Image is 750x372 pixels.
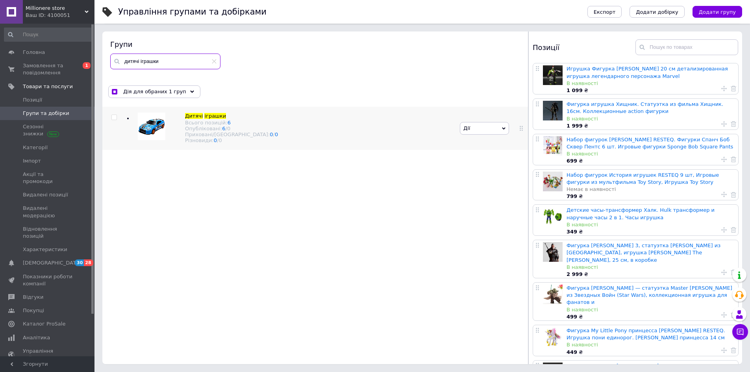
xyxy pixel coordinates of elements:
span: 1 [83,62,91,69]
a: Набор фигурок История игрушек RESTEQ 9 шт, Игровые фигурки из мультфильма Toy Story, Игрушка Toy ... [567,172,719,185]
span: Додати добірку [636,9,678,15]
input: Пошук по товарах [635,39,738,55]
div: Позиції [533,39,635,55]
a: Видалити товар [731,347,736,354]
span: Групи та добірки [23,110,69,117]
button: Чат з покупцем [732,324,748,340]
span: 28 [84,259,93,266]
span: [DEMOGRAPHIC_DATA] [23,259,81,267]
div: ₴ [567,349,734,356]
b: 1 999 [567,123,583,129]
a: Игрушка Фигурка [PERSON_NAME] 20 см детализированная игрушка легендарного персонажа Marvel [567,66,728,79]
div: В наявності [567,80,734,87]
span: іграшки [204,113,226,119]
span: / [217,137,222,143]
a: Видалити товар [731,311,736,318]
b: 1 099 [567,87,583,93]
div: В наявності [567,221,734,228]
span: Аналітика [23,334,50,341]
a: Набор фигурок [PERSON_NAME] RESTEQ. Фигурки Спанч Боб Сквер Пентс 6 шт. Игровые фигурки Sponge Bo... [567,137,733,150]
div: ₴ [567,122,734,130]
span: Додати групу [699,9,736,15]
div: В наявності [567,306,734,313]
span: Характеристики [23,246,67,253]
div: ₴ [567,193,734,200]
img: Дитячі іграшки [138,113,165,140]
div: 0 [227,126,230,131]
a: 0 [270,131,273,137]
b: 699 [567,158,577,164]
a: Видалити товар [731,191,736,198]
a: Видалити товар [731,269,736,276]
button: Додати групу [693,6,742,18]
div: Ваш ID: 4100051 [26,12,94,19]
a: Фигурка [PERSON_NAME] 3, статуэтка [PERSON_NAME] из [GEOGRAPHIC_DATA], игрушка [PERSON_NAME] The ... [567,242,720,263]
div: ₴ [567,228,734,235]
input: Пошук по групах [110,54,220,69]
a: Видалити товар [731,155,736,163]
span: Покупці [23,307,44,314]
span: Дії [463,125,470,131]
div: В наявності [567,150,734,157]
button: Експорт [587,6,622,18]
span: Експорт [594,9,616,15]
span: Категорії [23,144,48,151]
div: В наявності [567,115,734,122]
a: Видалити товар [731,85,736,92]
span: 30 [75,259,84,266]
button: Додати добірку [630,6,685,18]
b: 799 [567,193,577,199]
span: Товари та послуги [23,83,73,90]
b: 349 [567,229,577,235]
div: ₴ [567,313,734,320]
span: Акції та промокоди [23,171,73,185]
div: В наявності [567,341,734,348]
span: / [273,131,278,137]
a: Фигурка игрушка Хищник. Статуэтка из фильма Хищник. 16см. Коллекционные action фигурки [567,101,723,114]
span: Головна [23,49,45,56]
a: Фигурка [PERSON_NAME] — статуэтка Master [PERSON_NAME] из Звездных Войн (Star Wars), коллекционна... [567,285,732,305]
div: Різновиди: [185,137,278,143]
b: 499 [567,314,577,320]
span: Управління сайтом [23,348,73,362]
div: Групи [110,39,520,49]
span: / [226,126,231,131]
a: Детские часы-трансформер Халк. Hulk трансформер и наручные часы 2 в 1. Часы игрушка [567,207,715,220]
span: Сезонні знижки [23,123,73,137]
b: 2 999 [567,271,583,277]
a: 6 [222,126,225,131]
span: Показники роботи компанії [23,273,73,287]
span: Відгуки [23,294,43,301]
a: 6 [228,120,231,126]
div: Всього позицій: [185,120,278,126]
b: 449 [567,349,577,355]
span: Відновлення позицій [23,226,73,240]
div: ₴ [567,87,734,94]
a: Фигурка My Little Pony принцесса [PERSON_NAME] RESTEQ. Игрушка пони единорог. [PERSON_NAME] принц... [567,328,725,341]
div: В наявності [567,264,734,271]
div: Опубліковані: [185,126,278,131]
span: Імпорт [23,157,41,165]
span: Дія для обраних 1 груп [123,88,186,95]
div: ₴ [567,271,734,278]
a: Видалити товар [731,226,736,233]
input: Пошук [4,28,93,42]
div: Приховані/[GEOGRAPHIC_DATA]: [185,131,278,137]
a: Видалити товар [731,120,736,128]
span: Позиції [23,96,42,104]
a: 0 [275,131,278,137]
span: Дитячі [185,113,203,119]
span: Замовлення та повідомлення [23,62,73,76]
div: ₴ [567,157,734,165]
span: Millionere store [26,5,85,12]
div: 0 [219,137,222,143]
span: Видалені модерацією [23,205,73,219]
h1: Управління групами та добірками [118,7,267,17]
span: Каталог ProSale [23,320,65,328]
span: Видалені позиції [23,191,68,198]
a: 0 [214,137,217,143]
div: Немає в наявності [567,186,734,193]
